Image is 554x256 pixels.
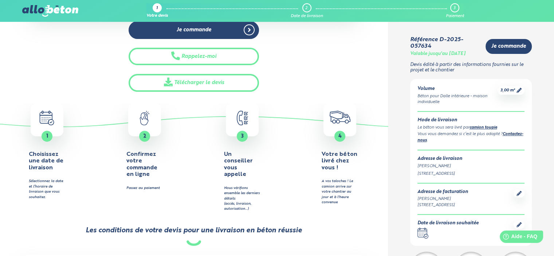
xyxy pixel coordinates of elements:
[417,131,525,144] div: Vous vous demandez si c’est le plus adapté ? .
[22,5,78,17] img: allobéton
[29,179,65,200] div: Sélectionnez la date et l’horaire de livraison que vous souhaitez.
[417,86,498,92] div: Volume
[126,151,163,178] h4: Confirmez votre commande en ligne
[338,134,342,139] span: 4
[445,3,464,19] a: 3 Paiement
[469,126,497,130] a: camion toupie
[417,156,525,162] div: Adresse de livraison
[46,134,48,139] span: 1
[410,62,532,73] p: Devis édité à partir des informations fournies sur le projet et le chantier
[126,186,163,191] div: Passez au paiement
[177,27,211,33] span: Je commande
[410,36,480,50] div: Référence D-2025-057634
[417,125,525,131] div: Le béton vous sera livré par
[129,21,259,39] a: Je commande
[129,74,259,92] a: Télécharger le devis
[417,171,525,177] div: [STREET_ADDRESS]
[322,151,358,171] h4: Votre béton livré chez vous !
[291,3,323,19] a: 2 Date de livraison
[417,118,525,123] div: Mode de livraison
[489,228,546,248] iframe: Help widget launcher
[491,43,526,50] span: Je commande
[453,6,455,11] div: 3
[330,111,350,123] img: truck.c7a9816ed8b9b1312949.png
[146,14,168,19] div: Votre devis
[156,6,158,11] div: 1
[410,51,465,57] div: Valable jusqu'au [DATE]
[291,14,323,19] div: Date de livraison
[143,134,146,139] span: 2
[417,163,525,169] div: [PERSON_NAME]
[305,6,307,11] div: 2
[417,221,479,226] div: Date de livraison souhaitée
[86,227,302,235] div: Les conditions de votre devis pour une livraison en béton réussie
[98,103,192,191] a: 2 Confirmez votre commande en ligne Passez au paiement
[322,179,358,205] div: A vos taloches ! Le camion arrive sur votre chantier au jour et à l'heure convenue
[129,48,259,66] button: Rappelez-moi
[29,151,65,171] h4: Choisissez une date de livraison
[224,151,260,178] h4: Un conseiller vous appelle
[241,134,244,139] span: 3
[417,202,468,208] div: [STREET_ADDRESS]
[195,103,289,212] button: 3 Un conseiller vous appelle Nous vérifions ensemble les derniers détails(accès, livraison, autor...
[417,189,468,195] div: Adresse de facturation
[224,186,260,212] div: Nous vérifions ensemble les derniers détails (accès, livraison, autorisation…)
[486,39,532,54] a: Je commande
[417,196,468,202] div: [PERSON_NAME]
[417,93,498,106] div: Béton pour Dalle intérieure - maison individuelle
[445,14,464,19] div: Paiement
[146,3,168,19] a: 1 Votre devis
